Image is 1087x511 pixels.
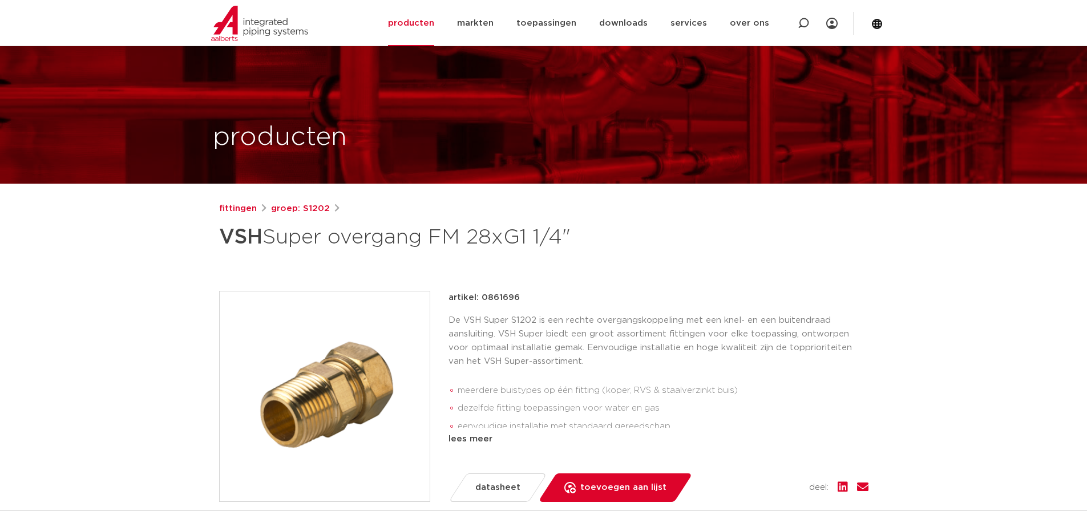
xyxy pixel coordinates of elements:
span: deel: [809,481,829,494]
p: De VSH Super S1202 is een rechte overgangskoppeling met een knel- en een buitendraad aansluiting.... [448,314,868,368]
img: Product Image for VSH Super overgang FM 28xG1 1/4" [220,291,430,501]
h1: producten [213,119,347,156]
strong: VSH [219,227,262,248]
a: fittingen [219,202,257,216]
li: eenvoudige installatie met standaard gereedschap [458,417,868,436]
h1: Super overgang FM 28xG1 1/4" [219,220,648,254]
a: groep: S1202 [271,202,330,216]
span: toevoegen aan lijst [580,478,666,497]
li: meerdere buistypes op één fitting (koper, RVS & staalverzinkt buis) [458,382,868,400]
span: datasheet [475,478,520,497]
p: artikel: 0861696 [448,291,520,305]
div: lees meer [448,432,868,446]
li: dezelfde fitting toepassingen voor water en gas [458,399,868,417]
a: datasheet [448,473,547,502]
